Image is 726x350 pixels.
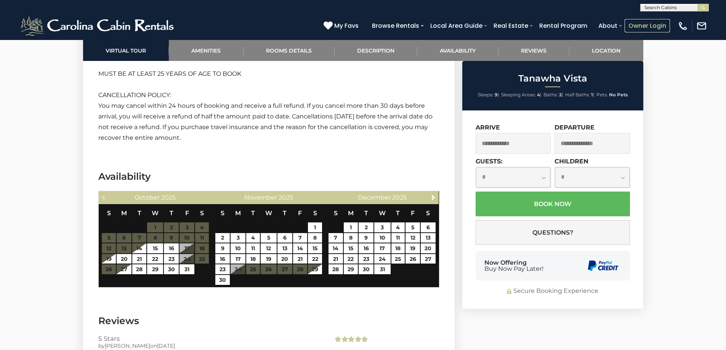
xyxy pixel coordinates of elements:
[417,40,498,61] a: Availability
[235,209,241,217] span: Monday
[231,233,245,243] a: 3
[329,243,343,253] a: 14
[135,194,160,201] span: October
[405,254,420,264] a: 26
[98,102,433,141] span: You may cancel within 24 hours of booking and receive a full refund. If you cancel more than 30 d...
[411,209,415,217] span: Friday
[308,222,322,232] a: 1
[478,92,494,97] span: Sleeps:
[308,233,322,243] a: 8
[595,19,621,32] a: About
[478,90,499,100] li: |
[405,243,420,253] a: 19
[329,264,343,274] a: 28
[476,287,630,296] div: Secure Booking Experience
[98,342,322,350] div: by on
[490,19,532,32] a: Real Estate
[358,194,391,201] span: December
[298,209,302,217] span: Friday
[231,254,245,264] a: 17
[426,19,486,32] a: Local Area Guide
[132,254,146,264] a: 21
[426,209,430,217] span: Saturday
[107,209,111,217] span: Sunday
[215,243,230,253] a: 9
[359,243,373,253] a: 16
[279,194,293,201] span: 2025
[374,243,390,253] a: 17
[161,194,176,201] span: 2025
[246,233,260,243] a: 4
[215,233,230,243] a: 2
[535,19,591,32] a: Rental Program
[391,254,405,264] a: 25
[543,92,558,97] span: Baths:
[501,90,542,100] li: |
[405,222,420,232] a: 5
[179,264,194,274] a: 31
[308,264,322,274] a: 29
[98,70,241,77] span: MUST BE AT LEAST 25 YEARS OF AGE TO BOOK
[374,254,390,264] a: 24
[374,264,390,274] a: 31
[537,92,540,97] strong: 4
[277,243,292,253] a: 13
[164,264,179,274] a: 30
[555,124,595,131] label: Departure
[215,275,230,285] a: 30
[609,92,628,97] strong: No Pets
[379,209,386,217] span: Wednesday
[476,158,502,165] label: Guests:
[421,233,436,243] a: 13
[565,90,595,100] li: |
[569,40,643,61] a: Location
[308,254,322,264] a: 22
[98,170,439,183] h3: Availability
[359,254,373,264] a: 23
[293,254,307,264] a: 21
[596,92,608,97] span: Pets:
[359,222,373,232] a: 2
[200,209,204,217] span: Saturday
[696,21,707,31] img: mail-regular-white.png
[348,209,354,217] span: Monday
[277,254,292,264] a: 20
[495,92,498,97] strong: 9
[396,209,400,217] span: Thursday
[98,335,322,342] h3: 5 Stars
[329,233,343,243] a: 7
[344,222,358,232] a: 1
[185,209,189,217] span: Friday
[147,264,163,274] a: 29
[344,243,358,253] a: 15
[83,40,169,61] a: Virtual Tour
[421,254,436,264] a: 27
[283,209,287,217] span: Thursday
[102,254,116,264] a: 19
[344,264,358,274] a: 29
[374,222,390,232] a: 3
[265,209,272,217] span: Wednesday
[344,254,358,264] a: 22
[559,92,562,97] strong: 2
[261,254,277,264] a: 19
[246,254,260,264] a: 18
[244,40,335,61] a: Rooms Details
[501,92,536,97] span: Sleeping Areas:
[164,254,179,264] a: 23
[555,158,588,165] label: Children
[405,233,420,243] a: 12
[591,92,593,97] strong: 1
[293,233,307,243] a: 7
[152,209,159,217] span: Wednesday
[421,243,436,253] a: 20
[678,21,688,31] img: phone-regular-white.png
[464,74,641,83] h2: Tanawha Vista
[484,266,543,272] span: Buy Now Pay Later!
[359,233,373,243] a: 9
[215,254,230,264] a: 16
[430,194,436,200] span: Next
[335,40,417,61] a: Description
[261,243,277,253] a: 12
[334,209,338,217] span: Sunday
